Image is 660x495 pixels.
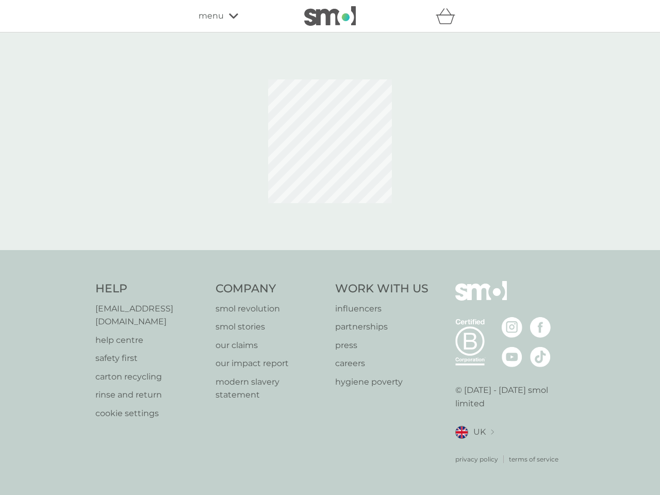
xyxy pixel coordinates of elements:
h4: Help [95,281,205,297]
a: carton recycling [95,370,205,384]
a: safety first [95,352,205,365]
img: smol [304,6,356,26]
span: menu [199,9,224,23]
img: select a new location [491,430,494,435]
a: smol stories [216,320,325,334]
a: press [335,339,428,352]
div: basket [436,6,461,26]
h4: Work With Us [335,281,428,297]
img: visit the smol Youtube page [502,346,522,367]
img: UK flag [455,426,468,439]
span: UK [473,425,486,439]
a: hygiene poverty [335,375,428,389]
a: influencers [335,302,428,316]
a: partnerships [335,320,428,334]
a: privacy policy [455,454,498,464]
a: cookie settings [95,407,205,420]
a: modern slavery statement [216,375,325,402]
h4: Company [216,281,325,297]
a: careers [335,357,428,370]
a: [EMAIL_ADDRESS][DOMAIN_NAME] [95,302,205,328]
a: smol revolution [216,302,325,316]
img: visit the smol Tiktok page [530,346,551,367]
img: visit the smol Facebook page [530,317,551,338]
a: our claims [216,339,325,352]
p: © [DATE] - [DATE] smol limited [455,384,565,410]
a: rinse and return [95,388,205,402]
a: our impact report [216,357,325,370]
img: visit the smol Instagram page [502,317,522,338]
img: smol [455,281,507,316]
a: help centre [95,334,205,347]
a: terms of service [509,454,558,464]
